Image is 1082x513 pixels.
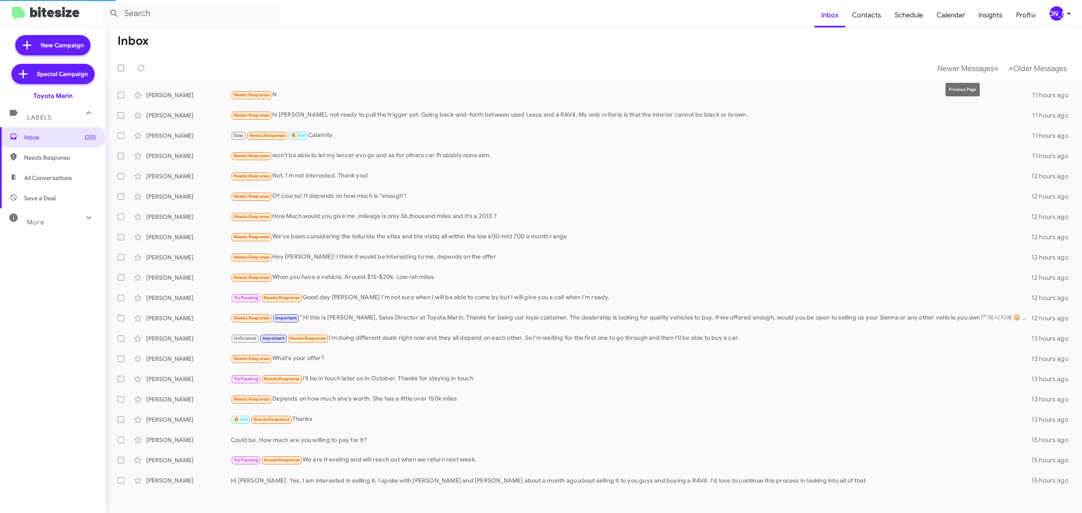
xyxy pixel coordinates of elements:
[1031,436,1075,444] div: 15 hours ago
[231,476,1031,485] div: Hi [PERSON_NAME]. Yes, I am interested in selling it. I spoke with [PERSON_NAME] and [PERSON_NAME...
[146,476,231,485] div: [PERSON_NAME]
[231,394,1031,404] div: Depends on how much she's worth. She has a little over 150k miles
[275,315,297,321] span: Important
[234,254,270,260] span: Needs Response
[1031,253,1075,262] div: 12 hours ago
[1032,131,1075,140] div: 11 hours ago
[234,356,270,361] span: Needs Response
[234,275,270,280] span: Needs Response
[1031,375,1075,383] div: 13 hours ago
[27,218,44,226] span: More
[814,3,845,27] a: Inbox
[1031,456,1075,464] div: 15 hours ago
[24,174,72,182] span: All Conversations
[15,35,90,55] a: New Campaign
[231,191,1031,201] div: Of course! It depends on how much is "enough"!
[1031,314,1075,322] div: 12 hours ago
[231,90,1032,100] div: N
[1003,60,1072,77] button: Next
[234,417,248,422] span: 🔥 Hot
[146,253,231,262] div: [PERSON_NAME]
[231,333,1031,343] div: I'm doing different deals right now and they all depend on each other. So I'm waiting for the fir...
[1031,233,1075,241] div: 12 hours ago
[1042,6,1073,21] button: [PERSON_NAME]
[290,336,326,341] span: Needs Response
[254,417,290,422] span: Needs Response
[1009,3,1042,27] a: Profile
[146,131,231,140] div: [PERSON_NAME]
[231,273,1031,282] div: When you have a vehicle. Around $15-$20k. Low-ish miles.
[234,112,270,118] span: Needs Response
[85,133,96,142] span: (20)
[932,60,1004,77] button: Previous
[249,133,285,138] span: Needs Response
[234,173,270,179] span: Needs Response
[234,214,270,219] span: Needs Response
[937,64,994,73] span: Newer Messages
[994,63,999,74] span: «
[845,3,888,27] a: Contacts
[291,133,305,138] span: 🔥 Hot
[264,457,300,463] span: Needs Response
[234,194,270,199] span: Needs Response
[146,273,231,282] div: [PERSON_NAME]
[234,295,258,300] span: Try Pausing
[234,153,270,158] span: Needs Response
[146,172,231,180] div: [PERSON_NAME]
[1031,294,1075,302] div: 12 hours ago
[234,376,258,382] span: Try Pausing
[102,3,280,24] input: Search
[146,91,231,99] div: [PERSON_NAME]
[146,456,231,464] div: [PERSON_NAME]
[1031,273,1075,282] div: 12 hours ago
[888,3,930,27] a: Schedule
[231,415,1031,424] div: Thanks
[1031,476,1075,485] div: 15 hours ago
[234,457,258,463] span: Try Pausing
[1032,152,1075,160] div: 11 hours ago
[146,334,231,343] div: [PERSON_NAME]
[234,92,270,98] span: Needs Response
[231,232,1031,242] div: We've been considering the telluride the atlas and the vistiq all within the low 600-mid 700 a mo...
[264,295,300,300] span: Needs Response
[146,395,231,404] div: [PERSON_NAME]
[231,354,1031,363] div: What's your offer?
[146,375,231,383] div: [PERSON_NAME]
[231,171,1031,181] div: Not, I'm not interested. Thank you!
[231,110,1032,120] div: hi [PERSON_NAME], not ready to pull the trigger yet. Going back-and-forth between used Lexus and ...
[1008,63,1013,74] span: »
[234,234,270,240] span: Needs Response
[231,151,1032,161] div: won't be able to let my lancer evo go and as for others car Probably none atm.
[231,212,1031,221] div: How.Much would you give me ,mileage is only 36,thousand miles and it's a 2013 ?
[146,314,231,322] div: [PERSON_NAME]
[231,374,1031,384] div: I'll be in touch later on in October. Thanks for staying in touch
[146,355,231,363] div: [PERSON_NAME]
[41,41,84,49] span: New Campaign
[146,294,231,302] div: [PERSON_NAME]
[1031,192,1075,201] div: 12 hours ago
[930,3,972,27] a: Calendar
[11,64,95,84] a: Special Campaign
[231,252,1031,262] div: Hey [PERSON_NAME]! I think it would be interesting to me, depends on the offer
[33,92,73,100] div: Toyota Marin
[264,376,300,382] span: Needs Response
[231,455,1031,465] div: We are traveling and will reach out when we return next week.
[1031,334,1075,343] div: 13 hours ago
[231,293,1031,303] div: Good day [PERSON_NAME] I'm not sure when I will be able to come by but I will give you a call whe...
[146,415,231,424] div: [PERSON_NAME]
[117,34,149,48] h1: Inbox
[234,336,257,341] span: Unfinished
[24,194,56,202] span: Save a Deal
[972,3,1009,27] a: Insights
[146,213,231,221] div: [PERSON_NAME]
[1032,91,1075,99] div: 11 hours ago
[231,313,1031,323] div: “ Hi this is [PERSON_NAME], Sales Director at Toyota Marin. Thanks for being our loyal customer. ...
[933,60,1072,77] nav: Page navigation example
[231,436,1031,444] div: Could be. How much are you willing to pay for it?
